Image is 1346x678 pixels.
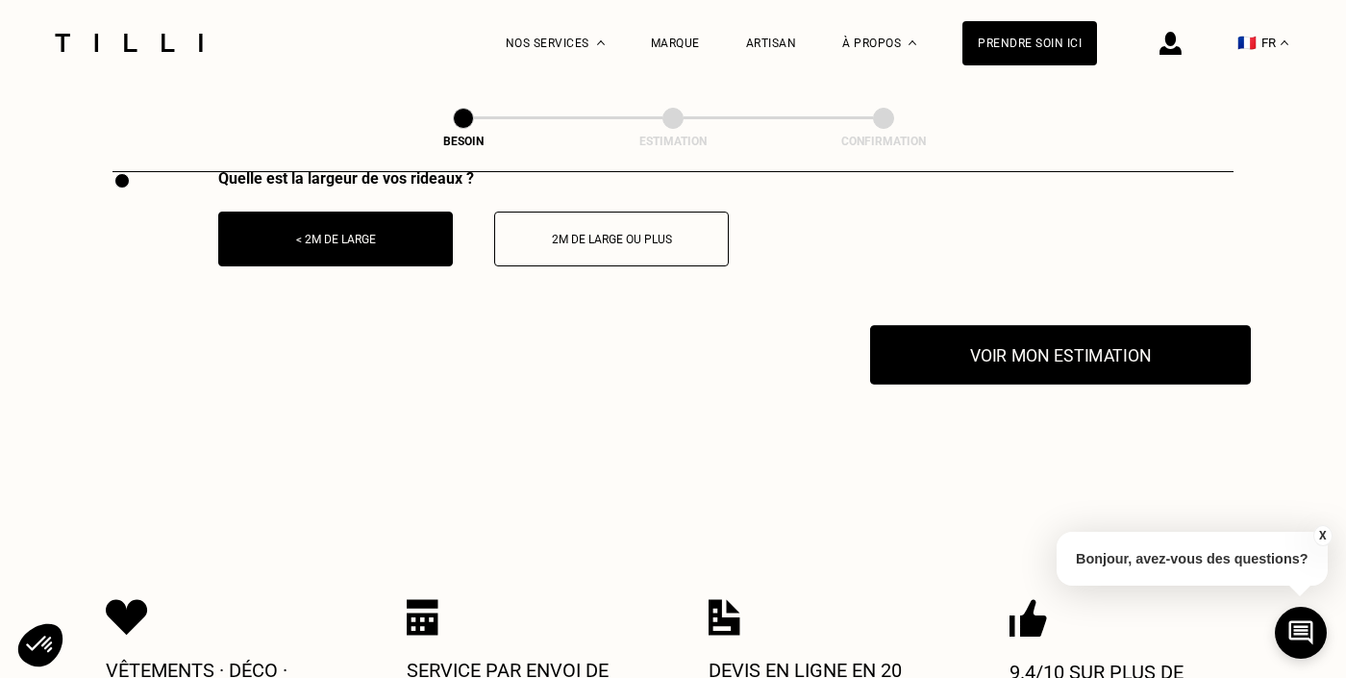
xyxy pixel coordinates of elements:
div: 2m de large ou plus [505,233,718,246]
p: Bonjour, avez-vous des questions? [1057,532,1328,586]
button: < 2m de large [218,212,453,266]
img: Menu déroulant à propos [909,40,916,45]
span: 🇫🇷 [1237,34,1257,52]
button: X [1312,525,1332,546]
div: Estimation [577,135,769,148]
img: Logo du service de couturière Tilli [48,34,210,52]
a: Prendre soin ici [962,21,1097,65]
div: Besoin [367,135,560,148]
a: Artisan [746,37,797,50]
img: Icon [1009,599,1047,638]
button: Voir mon estimation [870,325,1251,385]
img: Menu déroulant [597,40,605,45]
img: Icon [709,599,740,636]
a: Marque [651,37,700,50]
img: icône connexion [1159,32,1182,55]
img: Icon [407,599,438,636]
div: < 2m de large [229,233,442,246]
img: menu déroulant [1281,40,1288,45]
div: Confirmation [787,135,980,148]
img: Icon [106,599,148,636]
div: Quelle est la largeur de vos rideaux ? [218,169,729,188]
button: 2m de large ou plus [494,212,729,266]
